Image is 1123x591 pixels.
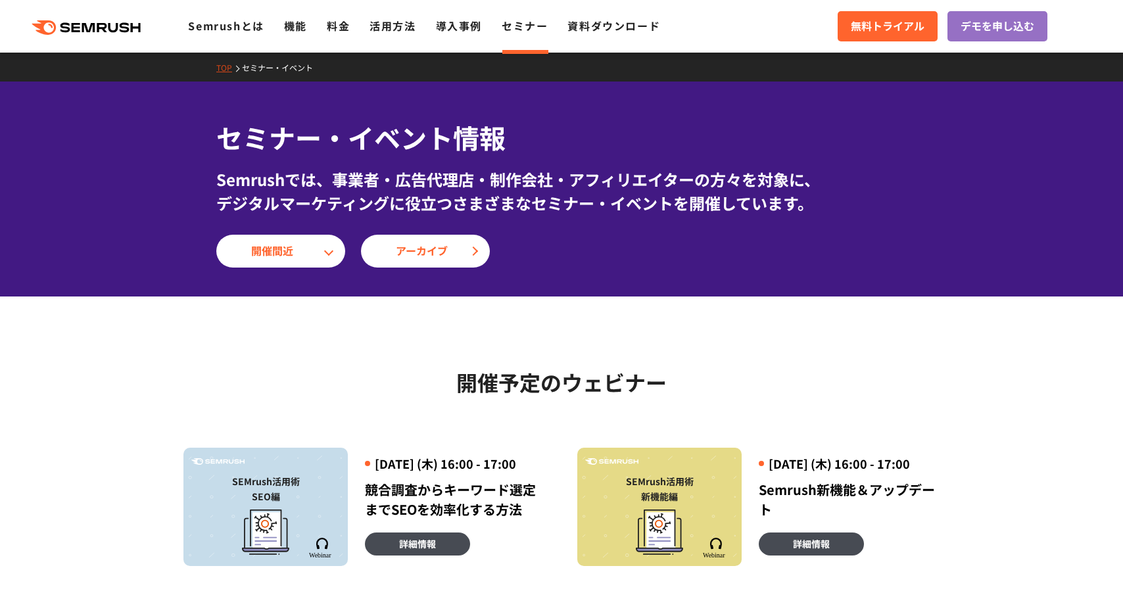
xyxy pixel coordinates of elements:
[961,18,1034,35] span: デモを申し込む
[365,456,546,472] div: [DATE] (木) 16:00 - 17:00
[188,18,264,34] a: Semrushとは
[759,532,864,556] a: 詳細情報
[251,243,310,260] span: 開催間近
[365,532,470,556] a: 詳細情報
[851,18,924,35] span: 無料トライアル
[308,538,335,558] img: Semrush
[759,480,940,519] div: Semrush新機能＆アップデート
[216,168,907,215] div: Semrushでは、事業者・広告代理店・制作会社・アフィリエイターの方々を対象に、 デジタルマーケティングに役立つさまざまなセミナー・イベントを開催しています。
[502,18,548,34] a: セミナー
[365,480,546,519] div: 競合調査からキーワード選定までSEOを効率化する方法
[327,18,350,34] a: 料金
[399,536,436,551] span: 詳細情報
[216,62,242,73] a: TOP
[793,536,830,551] span: 詳細情報
[396,243,455,260] span: アーカイブ
[216,118,907,157] h1: セミナー・イベント情報
[242,62,323,73] a: セミナー・イベント
[702,538,729,558] img: Semrush
[190,474,341,504] div: SEMrush活用術 SEO編
[216,235,345,268] a: 開催間近
[361,235,490,268] a: アーカイブ
[183,366,940,398] h2: 開催予定のウェビナー
[370,18,416,34] a: 活用方法
[838,11,938,41] a: 無料トライアル
[947,11,1047,41] a: デモを申し込む
[284,18,307,34] a: 機能
[191,458,245,465] img: Semrush
[567,18,660,34] a: 資料ダウンロード
[584,474,735,504] div: SEMrush活用術 新機能編
[585,458,638,465] img: Semrush
[436,18,482,34] a: 導入事例
[759,456,940,472] div: [DATE] (木) 16:00 - 17:00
